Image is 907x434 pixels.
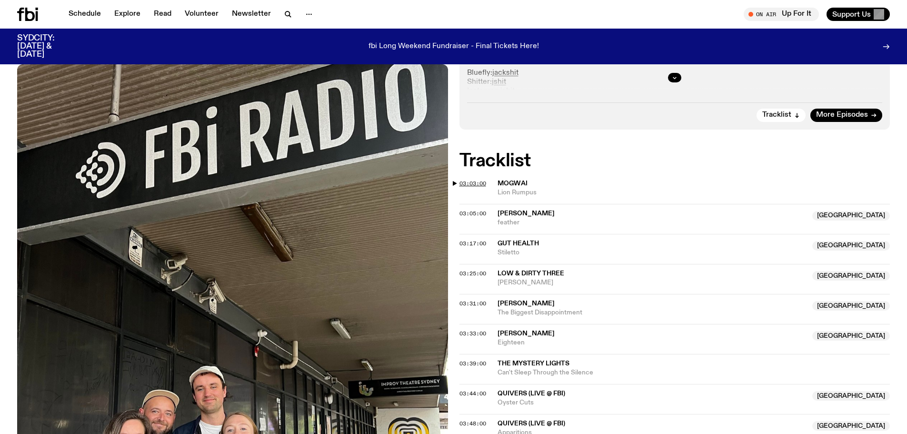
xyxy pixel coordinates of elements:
span: Low & Dirty Three [498,270,564,277]
span: [PERSON_NAME] [498,300,555,307]
span: Stiletto [498,248,807,257]
span: The Biggest Disappointment [498,308,807,317]
button: 03:05:00 [459,211,486,216]
span: Oyster Cuts [498,398,807,407]
span: [GEOGRAPHIC_DATA] [812,421,890,431]
span: 03:03:00 [459,180,486,187]
span: [GEOGRAPHIC_DATA] [812,391,890,401]
button: 03:44:00 [459,391,486,396]
span: [PERSON_NAME] [498,210,555,217]
span: 03:44:00 [459,390,486,397]
span: [GEOGRAPHIC_DATA] [812,271,890,281]
span: Gut Health [498,240,539,247]
span: Quivers (Live @ FBi) [498,390,565,397]
span: [GEOGRAPHIC_DATA] [812,211,890,221]
button: Tracklist [757,109,806,122]
a: Newsletter [226,8,277,21]
span: [GEOGRAPHIC_DATA] [812,331,890,341]
button: 03:48:00 [459,421,486,426]
button: 03:17:00 [459,241,486,246]
button: 03:33:00 [459,331,486,336]
span: 03:33:00 [459,330,486,337]
span: 03:39:00 [459,360,486,367]
button: Support Us [827,8,890,21]
span: 03:31:00 [459,300,486,307]
span: [GEOGRAPHIC_DATA] [812,241,890,251]
span: Tracklist [762,111,791,119]
span: 03:48:00 [459,420,486,427]
button: 03:03:00 [459,181,486,186]
span: Lion Rumpus [498,188,890,197]
span: 03:17:00 [459,240,486,247]
span: Eighteen [498,338,807,347]
a: More Episodes [810,109,882,122]
button: 03:31:00 [459,301,486,306]
span: The Mystery Lights [498,360,569,367]
span: [GEOGRAPHIC_DATA] [812,301,890,311]
span: [PERSON_NAME] [498,278,807,287]
span: Mogwai [498,180,528,187]
a: Explore [109,8,146,21]
span: feather [498,218,807,227]
button: 03:39:00 [459,361,486,366]
span: [PERSON_NAME] [498,330,555,337]
p: fbi Long Weekend Fundraiser - Final Tickets Here! [369,42,539,51]
span: 03:25:00 [459,270,486,277]
span: 03:05:00 [459,210,486,217]
a: Volunteer [179,8,224,21]
button: On AirUp For It [744,8,819,21]
a: Read [148,8,177,21]
span: More Episodes [816,111,868,119]
button: 03:25:00 [459,271,486,276]
a: Schedule [63,8,107,21]
h2: Tracklist [459,152,890,170]
span: Can't Sleep Through the Silence [498,368,890,377]
h3: SYDCITY: [DATE] & [DATE] [17,34,78,59]
span: Quivers (Live @ FBi) [498,420,565,427]
span: Support Us [832,10,871,19]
